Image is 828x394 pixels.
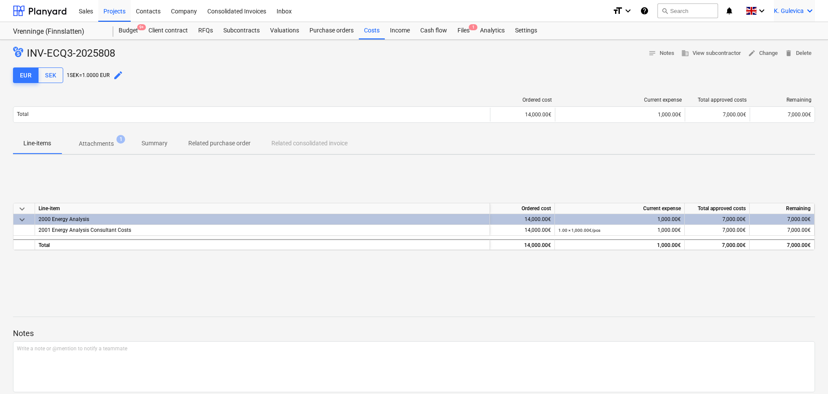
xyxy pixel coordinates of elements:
[805,6,815,16] i: keyboard_arrow_down
[774,7,804,14] span: K. Gulevica
[469,24,477,30] span: 1
[13,47,119,61] div: INV-ECQ3-2025808
[494,97,552,103] div: Ordered cost
[657,3,718,18] button: Search
[558,240,681,251] div: 1,000.00€
[681,49,689,57] span: business
[493,240,551,251] div: 14,000.00€
[13,47,23,61] div: Invoice has a different currency from the budget
[39,214,486,224] div: 2000 Energy Analysis
[645,47,678,60] button: Notes
[113,70,123,80] span: edit
[493,225,551,236] div: 14,000.00€
[623,6,633,16] i: keyboard_arrow_down
[748,49,756,57] span: edit
[17,111,29,118] p: Total
[678,47,744,60] button: View subcontractor
[681,48,741,58] span: View subcontractor
[757,6,767,16] i: keyboard_arrow_down
[510,22,542,39] a: Settings
[785,352,828,394] iframe: Chat Widget
[17,215,27,225] span: keyboard_arrow_down
[20,70,32,81] div: EUR
[67,72,110,78] div: 1 SEK = 1.0000 EUR
[754,112,811,118] div: 7,000.00€
[785,48,812,58] span: Delete
[13,328,815,339] p: Notes
[688,214,746,225] div: 7,000.00€
[35,203,490,214] div: Line-item
[558,214,681,225] div: 1,000.00€
[725,6,734,16] i: notifications
[23,139,51,148] p: Line-items
[744,47,781,60] button: Change
[137,24,146,30] span: 9+
[218,22,265,39] a: Subcontracts
[452,22,475,39] a: Files1
[493,214,551,225] div: 14,000.00€
[39,227,131,233] span: 2001 Energy Analysis Consultant Costs
[785,49,793,57] span: delete
[475,22,510,39] a: Analytics
[685,203,750,214] div: Total approved costs
[555,203,685,214] div: Current expense
[116,135,125,144] span: 1
[113,22,143,39] a: Budget9+
[750,203,815,214] div: Remaining
[193,22,218,39] a: RFQs
[648,49,656,57] span: notes
[35,239,490,250] div: Total
[753,214,811,225] div: 7,000.00€
[415,22,452,39] a: Cash flow
[490,203,555,214] div: Ordered cost
[359,22,385,39] a: Costs
[13,27,103,36] div: Vrenninge (Finnslatten)
[265,22,304,39] a: Valuations
[142,139,168,148] p: Summary
[558,228,600,233] small: 1.00 × 1,000.00€ / pcs
[113,22,143,39] div: Budget
[385,22,415,39] a: Income
[494,112,551,118] div: 14,000.00€
[648,48,674,58] span: Notes
[612,6,623,16] i: format_size
[559,112,681,118] div: 1,000.00€
[753,240,811,251] div: 7,000.00€
[79,139,114,148] p: Attachments
[754,97,812,103] div: Remaining
[304,22,359,39] a: Purchase orders
[689,97,747,103] div: Total approved costs
[558,225,681,236] div: 1,000.00€
[688,225,746,236] div: 7,000.00€
[748,48,778,58] span: Change
[188,139,251,148] p: Related purchase order
[640,6,649,16] i: Knowledge base
[38,67,63,83] button: SEK
[13,67,39,83] button: EUR
[688,240,746,251] div: 7,000.00€
[689,112,746,118] div: 7,000.00€
[661,7,668,14] span: search
[45,70,56,81] div: SEK
[17,204,27,214] span: keyboard_arrow_down
[753,225,811,236] div: 7,000.00€
[781,47,815,60] button: Delete
[559,97,682,103] div: Current expense
[452,22,475,39] div: Files
[143,22,193,39] a: Client contract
